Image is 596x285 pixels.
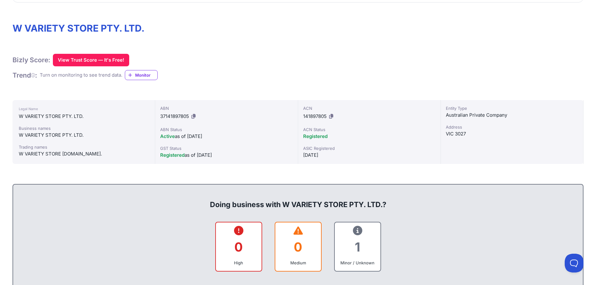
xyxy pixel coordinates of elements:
h1: Bizly Score: [13,56,50,64]
span: 141897805 [303,113,327,119]
div: Turn on monitoring to see trend data. [40,72,122,79]
div: ABN Status [160,126,293,133]
div: [DATE] [303,151,436,159]
div: W VARIETY STORE PTY. LTD. [19,113,149,120]
div: Australian Private Company [446,111,578,119]
div: 0 [221,234,257,260]
span: 37141897805 [160,113,189,119]
div: as of [DATE] [160,151,293,159]
div: GST Status [160,145,293,151]
div: 0 [280,234,316,260]
div: W VARIETY STORE [DOMAIN_NAME]. [19,150,149,158]
iframe: Toggle Customer Support [565,254,583,272]
div: as of [DATE] [160,133,293,140]
div: Doing business with W VARIETY STORE PTY. LTD.? [19,190,577,210]
div: Address [446,124,578,130]
div: VIC 3027 [446,130,578,138]
div: 1 [340,234,375,260]
div: ASIC Registered [303,145,436,151]
div: Medium [280,260,316,266]
span: Monitor [135,72,157,78]
div: Legal Name [19,105,149,113]
h1: W VARIETY STORE PTY. LTD. [13,23,583,34]
a: Monitor [125,70,158,80]
h1: Trend : [13,71,37,79]
span: Registered [303,133,328,139]
div: ABN [160,105,293,111]
div: High [221,260,257,266]
div: ACN [303,105,436,111]
span: Active [160,133,175,139]
div: ACN Status [303,126,436,133]
div: Trading names [19,144,149,150]
div: W VARIETY STORE PTY. LTD. [19,131,149,139]
button: View Trust Score — It's Free! [53,54,129,66]
div: Minor / Unknown [340,260,375,266]
div: Business names [19,125,149,131]
span: Registered [160,152,185,158]
div: Entity Type [446,105,578,111]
